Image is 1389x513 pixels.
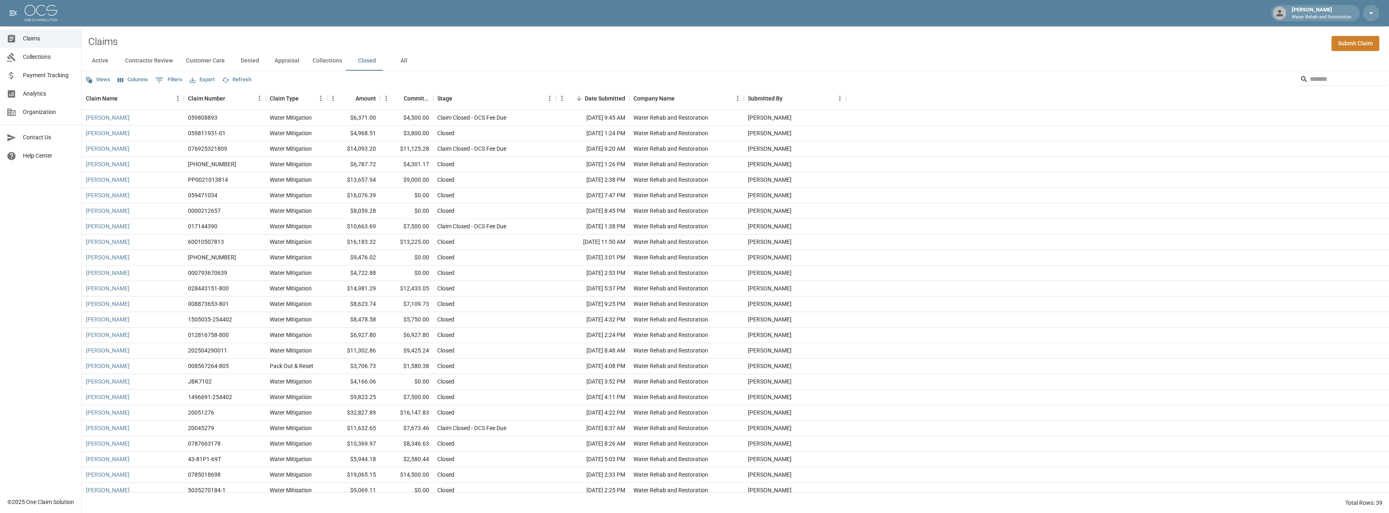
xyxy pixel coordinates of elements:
[556,421,629,436] div: [DATE] 8:37 AM
[179,51,231,71] button: Customer Care
[633,424,708,432] div: Water Rehab and Restoration
[748,145,792,153] div: Terri W
[327,172,380,188] div: $13,657.94
[834,92,846,105] button: Menu
[86,160,130,168] a: [PERSON_NAME]
[188,238,224,246] div: 60010507813
[437,269,454,277] div: Closed
[556,405,629,421] div: [DATE] 4:22 PM
[380,265,433,281] div: $0.00
[23,133,75,142] span: Contact Us
[270,424,312,432] div: Water Mitigation
[118,93,129,104] button: Sort
[86,129,130,137] a: [PERSON_NAME]
[86,455,130,463] a: [PERSON_NAME]
[86,284,130,292] a: [PERSON_NAME]
[380,405,433,421] div: $16,147.83
[380,157,433,172] div: $4,301.17
[380,188,433,203] div: $0.00
[433,87,556,110] div: Stage
[556,234,629,250] div: [DATE] 11:50 AM
[380,467,433,483] div: $14,500.00
[744,87,846,110] div: Submitted By
[270,455,312,463] div: Water Mitigation
[86,87,118,110] div: Claim Name
[270,129,312,137] div: Water Mitigation
[270,346,312,355] div: Water Mitigation
[380,297,433,312] div: $7,109.73
[437,145,506,153] div: Claim Closed - OCS Fee Due
[633,393,708,401] div: Water Rehab and Restoration
[748,129,792,137] div: Terri W
[633,486,708,494] div: Water Rehab and Restoration
[585,87,625,110] div: Date Submitted
[437,346,454,355] div: Closed
[556,467,629,483] div: [DATE] 2:33 PM
[344,93,356,104] button: Sort
[1331,36,1379,51] a: Submit Claim
[327,92,339,105] button: Menu
[556,157,629,172] div: [DATE] 1:26 PM
[633,408,708,417] div: Water Rehab and Restoration
[327,265,380,281] div: $4,722.88
[633,346,708,355] div: Water Rehab and Restoration
[253,92,266,105] button: Menu
[188,207,221,215] div: 0000212657
[327,483,380,498] div: $9,069.11
[633,269,708,277] div: Water Rehab and Restoration
[633,362,708,370] div: Water Rehab and Restoration
[437,486,454,494] div: Closed
[188,362,229,370] div: 008567264-805
[188,129,226,137] div: 059811931-01
[1288,6,1355,20] div: [PERSON_NAME]
[86,393,130,401] a: [PERSON_NAME]
[675,93,686,104] button: Sort
[299,93,310,104] button: Sort
[437,176,454,184] div: Closed
[380,234,433,250] div: $13,225.00
[188,439,221,448] div: 0787663178
[270,176,312,184] div: Water Mitigation
[86,222,130,230] a: [PERSON_NAME]
[437,160,454,168] div: Closed
[748,207,792,215] div: Terri W
[380,421,433,436] div: $7,673.46
[748,377,792,386] div: Terri W
[306,51,349,71] button: Collections
[270,300,312,308] div: Water Mitigation
[556,92,568,105] button: Menu
[748,284,792,292] div: Terri W
[327,126,380,141] div: $4,968.51
[188,300,229,308] div: 008873653-801
[270,145,312,153] div: Water Mitigation
[748,222,792,230] div: Terri W
[380,452,433,467] div: $2,580.44
[188,346,227,355] div: 202504290011
[629,87,744,110] div: Company Name
[86,191,130,199] a: [PERSON_NAME]
[380,172,433,188] div: $9,000.00
[188,486,226,494] div: 5035270184-1
[556,452,629,467] div: [DATE] 5:03 PM
[748,191,792,199] div: Jace Loerwald
[556,250,629,265] div: [DATE] 3:01 PM
[437,87,452,110] div: Stage
[7,498,74,506] div: © 2025 One Claim Solution
[437,377,454,386] div: Closed
[188,176,228,184] div: PP0021013814
[327,188,380,203] div: $16,076.39
[573,93,585,104] button: Sort
[556,203,629,219] div: [DATE] 8:45 PM
[86,145,130,153] a: [PERSON_NAME]
[437,207,454,215] div: Closed
[748,408,792,417] div: Jace Loerwald
[748,300,792,308] div: Terri W
[748,331,792,339] div: Terri W
[380,250,433,265] div: $0.00
[437,471,454,479] div: Closed
[748,393,792,401] div: Terri W
[1345,499,1382,507] div: Total Rows: 39
[86,439,130,448] a: [PERSON_NAME]
[380,141,433,157] div: $11,125.28
[544,92,556,105] button: Menu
